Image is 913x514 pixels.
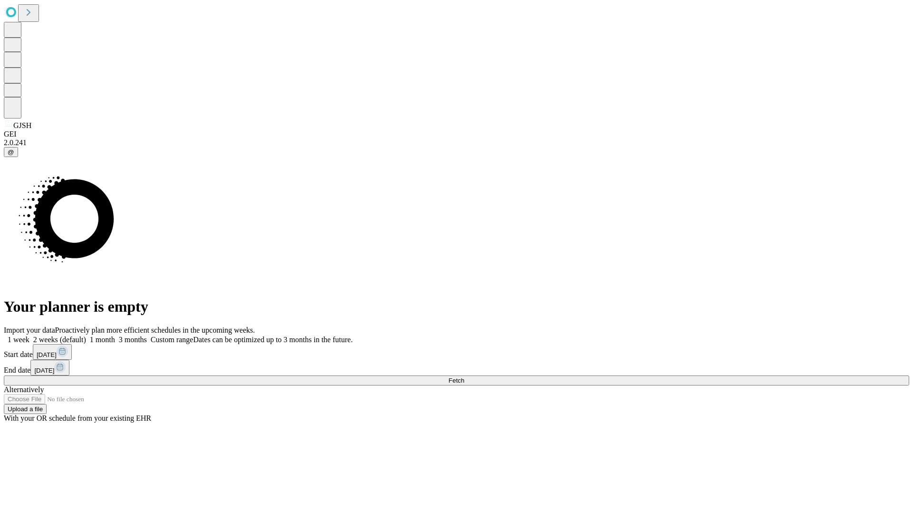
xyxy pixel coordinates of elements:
h1: Your planner is empty [4,298,909,316]
span: Dates can be optimized up to 3 months in the future. [193,336,352,344]
button: @ [4,147,18,157]
span: Alternatively [4,385,44,394]
div: 2.0.241 [4,138,909,147]
span: With your OR schedule from your existing EHR [4,414,151,422]
span: Fetch [448,377,464,384]
span: 3 months [119,336,147,344]
span: [DATE] [37,351,57,358]
div: Start date [4,344,909,360]
button: Upload a file [4,404,47,414]
span: Custom range [151,336,193,344]
span: GJSH [13,121,31,129]
div: End date [4,360,909,376]
span: 1 week [8,336,29,344]
span: 2 weeks (default) [33,336,86,344]
div: GEI [4,130,909,138]
span: @ [8,148,14,156]
button: [DATE] [30,360,69,376]
span: Import your data [4,326,55,334]
button: Fetch [4,376,909,385]
button: [DATE] [33,344,72,360]
span: 1 month [90,336,115,344]
span: [DATE] [34,367,54,374]
span: Proactively plan more efficient schedules in the upcoming weeks. [55,326,255,334]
